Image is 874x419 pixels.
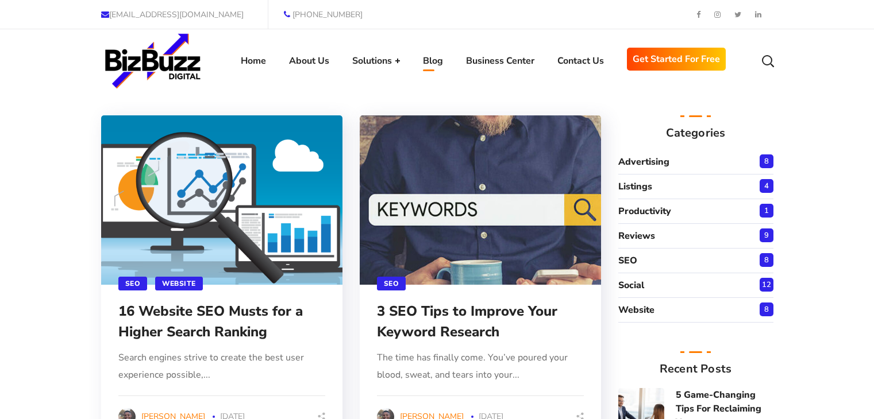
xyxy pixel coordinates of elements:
[546,29,615,92] a: Contact Us
[118,349,325,383] p: Search engines strive to create the best user experience possible,...
[284,9,363,20] a: [PHONE_NUMBER]
[341,29,411,92] a: Solutions
[618,301,773,319] a: Website
[118,277,148,290] a: SEO
[618,227,773,245] a: Reviews
[289,52,329,69] span: About Us
[229,29,278,92] a: Home
[377,302,557,341] a: 3 SEO Tips to Improve Your Keyword Research
[411,29,455,92] a: Blog
[155,277,203,290] a: Website
[666,125,726,141] span: Categories
[423,52,443,69] span: Blog
[278,29,341,92] a: About Us
[618,178,773,195] a: Listings
[352,52,400,69] span: Solutions
[101,9,244,20] a: [EMAIL_ADDRESS][DOMAIN_NAME]
[466,52,534,69] span: Business Center
[241,52,266,69] span: Home
[557,52,604,69] span: Contact Us
[618,153,773,170] a: Advertising
[455,29,546,92] a: Business Center
[618,277,773,294] a: Social
[660,361,731,377] span: Recent Posts
[633,51,720,68] span: Get Started for Free
[627,48,726,71] a: Get Started for Free
[377,277,406,290] a: SEO
[118,302,303,341] a: 16 Website SEO Musts for a Higher Search Ranking
[618,252,773,269] a: SEO
[377,349,584,383] p: The time has finally come. You’ve poured your blood, sweat, and tears into your...
[618,203,773,220] a: Productivity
